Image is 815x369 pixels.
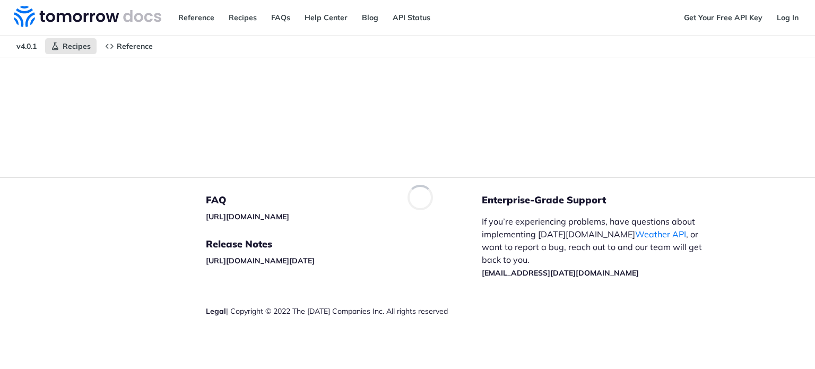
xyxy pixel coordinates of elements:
h5: Release Notes [206,238,482,251]
a: Log In [771,10,804,25]
img: Tomorrow.io Weather API Docs [14,6,161,27]
a: [URL][DOMAIN_NAME] [206,212,289,221]
a: Reference [99,38,159,54]
a: API Status [387,10,436,25]
a: Help Center [299,10,353,25]
a: Blog [356,10,384,25]
a: FAQs [265,10,296,25]
a: Recipes [45,38,97,54]
span: Recipes [63,41,91,51]
span: v4.0.1 [11,38,42,54]
a: Recipes [223,10,263,25]
span: Reference [117,41,153,51]
a: Get Your Free API Key [678,10,768,25]
h5: FAQ [206,194,482,207]
p: If you’re experiencing problems, have questions about implementing [DATE][DOMAIN_NAME] , or want ... [482,215,713,279]
a: [EMAIL_ADDRESS][DATE][DOMAIN_NAME] [482,268,639,278]
div: | Copyright © 2022 The [DATE] Companies Inc. All rights reserved [206,306,482,316]
h5: Enterprise-Grade Support [482,194,730,207]
a: Reference [172,10,220,25]
a: Legal [206,306,226,316]
a: [URL][DOMAIN_NAME][DATE] [206,256,315,265]
a: Weather API [635,229,686,239]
